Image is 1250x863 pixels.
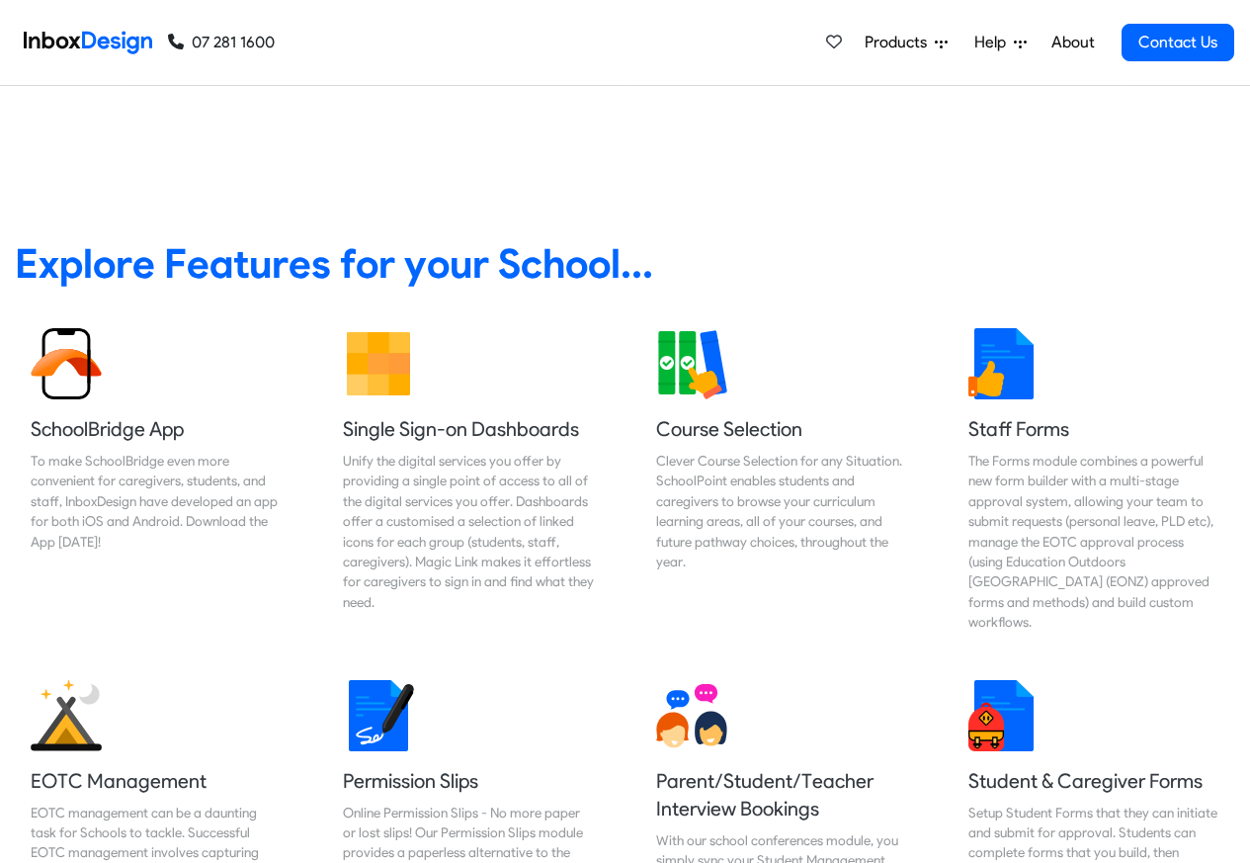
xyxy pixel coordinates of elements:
[968,767,1219,795] h5: Student & Caregiver Forms
[656,328,727,399] img: 2022_01_13_icon_course_selection.svg
[343,767,594,795] h5: Permission Slips
[168,31,275,54] a: 07 281 1600
[640,312,923,648] a: Course Selection Clever Course Selection for any Situation. SchoolPoint enables students and care...
[968,451,1219,633] div: The Forms module combines a powerful new form builder with a multi-stage approval system, allowin...
[1122,24,1234,61] a: Contact Us
[343,415,594,443] h5: Single Sign-on Dashboards
[15,238,1235,289] heading: Explore Features for your School...
[31,767,282,795] h5: EOTC Management
[343,451,594,612] div: Unify the digital services you offer by providing a single point of access to all of the digital ...
[656,451,907,571] div: Clever Course Selection for any Situation. SchoolPoint enables students and caregivers to browse ...
[31,680,102,751] img: 2022_01_25_icon_eonz.svg
[974,31,1014,54] span: Help
[656,415,907,443] h5: Course Selection
[31,328,102,399] img: 2022_01_13_icon_sb_app.svg
[857,23,956,62] a: Products
[31,451,282,552] div: To make SchoolBridge even more convenient for caregivers, students, and staff, InboxDesign have d...
[327,312,610,648] a: Single Sign-on Dashboards Unify the digital services you offer by providing a single point of acc...
[31,415,282,443] h5: SchoolBridge App
[968,415,1219,443] h5: Staff Forms
[1045,23,1100,62] a: About
[656,767,907,822] h5: Parent/Student/Teacher Interview Bookings
[968,328,1040,399] img: 2022_01_13_icon_thumbsup.svg
[656,680,727,751] img: 2022_01_13_icon_conversation.svg
[865,31,935,54] span: Products
[968,680,1040,751] img: 2022_01_13_icon_student_form.svg
[953,312,1235,648] a: Staff Forms The Forms module combines a powerful new form builder with a multi-stage approval sys...
[15,312,297,648] a: SchoolBridge App To make SchoolBridge even more convenient for caregivers, students, and staff, I...
[343,680,414,751] img: 2022_01_18_icon_signature.svg
[343,328,414,399] img: 2022_01_13_icon_grid.svg
[966,23,1035,62] a: Help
